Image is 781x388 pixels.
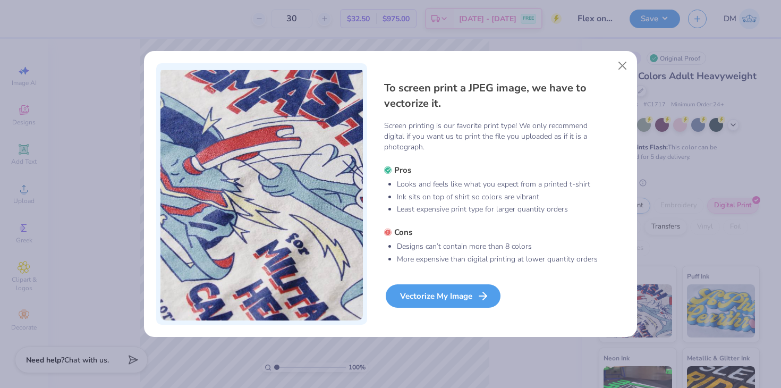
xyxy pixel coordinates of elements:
[384,165,599,175] h5: Pros
[384,80,599,112] h4: To screen print a JPEG image, we have to vectorize it.
[384,227,599,238] h5: Cons
[397,254,599,265] li: More expensive than digital printing at lower quantity orders
[384,121,599,153] p: Screen printing is our favorite print type! We only recommend digital if you want us to print the...
[397,179,599,190] li: Looks and feels like what you expect from a printed t-shirt
[397,192,599,203] li: Ink sits on top of shirt so colors are vibrant
[613,56,633,76] button: Close
[397,241,599,252] li: Designs can’t contain more than 8 colors
[397,204,599,215] li: Least expensive print type for larger quantity orders
[386,284,500,308] div: Vectorize My Image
